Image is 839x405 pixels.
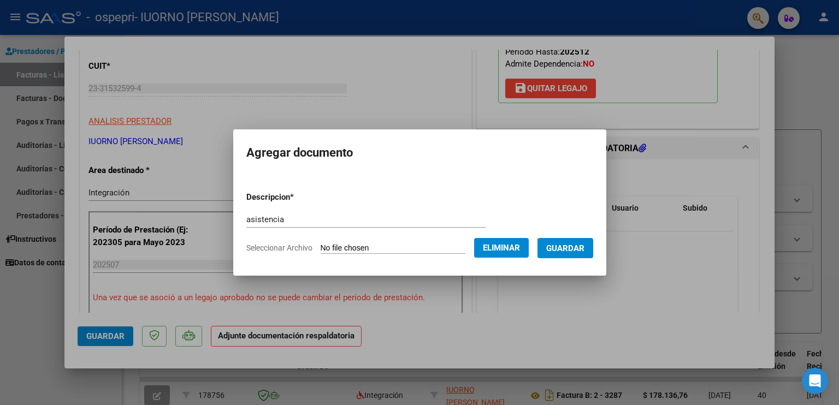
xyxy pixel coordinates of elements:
[483,243,520,253] span: Eliminar
[246,243,312,252] span: Seleccionar Archivo
[474,238,529,258] button: Eliminar
[546,243,584,253] span: Guardar
[246,142,593,163] h2: Agregar documento
[802,368,828,394] div: Open Intercom Messenger
[537,238,593,258] button: Guardar
[246,191,351,204] p: Descripcion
